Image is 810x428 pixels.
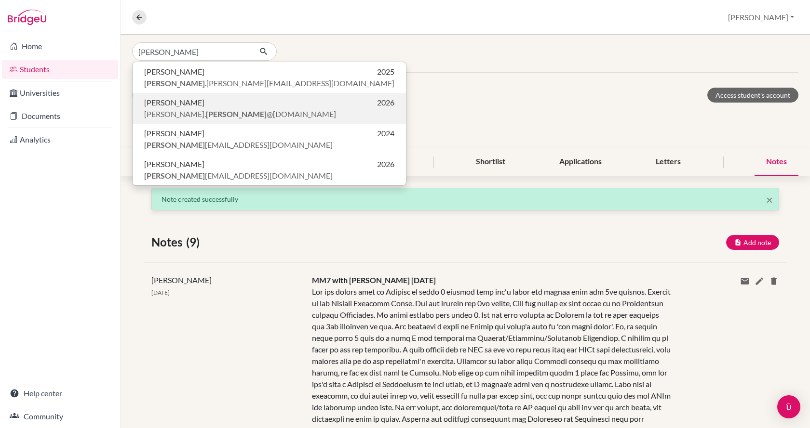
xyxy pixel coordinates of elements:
span: [PERSON_NAME] [144,128,204,139]
span: [PERSON_NAME] [151,275,212,285]
button: Close [766,194,773,206]
button: Add note [726,235,779,250]
b: [PERSON_NAME] [144,140,205,149]
span: [PERSON_NAME] [144,97,204,108]
span: [DATE] [151,289,170,296]
a: Universities [2,83,118,103]
a: Students [2,60,118,79]
span: [PERSON_NAME] [144,158,204,170]
span: .[PERSON_NAME][EMAIL_ADDRESS][DOMAIN_NAME] [144,78,394,89]
span: [EMAIL_ADDRESS][DOMAIN_NAME] [144,170,333,182]
b: [PERSON_NAME] [144,171,205,180]
span: [PERSON_NAME]. @[DOMAIN_NAME] [144,108,336,120]
a: Community [2,407,118,426]
a: Help center [2,384,118,403]
img: Bridge-U [8,10,46,25]
div: Letters [644,148,692,176]
a: Access student's account [707,88,798,103]
span: 2026 [377,158,394,170]
span: × [766,193,773,207]
span: [EMAIL_ADDRESS][DOMAIN_NAME] [144,139,333,151]
a: Documents [2,106,118,126]
b: [PERSON_NAME] [206,109,267,118]
p: Note created successfully [162,194,769,204]
div: Shortlist [464,148,517,176]
div: Open Intercom Messenger [777,395,800,418]
span: MM7 with [PERSON_NAME] [DATE] [312,275,436,285]
button: [PERSON_NAME]2026[PERSON_NAME][EMAIL_ADDRESS][DOMAIN_NAME] [133,155,406,185]
a: Analytics [2,130,118,149]
input: Find student by name... [132,42,252,61]
span: (9) [186,233,203,251]
span: Notes [151,233,186,251]
button: [PERSON_NAME]2024[PERSON_NAME][EMAIL_ADDRESS][DOMAIN_NAME] [133,124,406,155]
button: [PERSON_NAME]2025[PERSON_NAME].[PERSON_NAME][EMAIL_ADDRESS][DOMAIN_NAME] [133,62,406,93]
button: [PERSON_NAME] [724,8,798,26]
div: Applications [548,148,613,176]
span: [PERSON_NAME] [144,66,204,78]
a: Home [2,37,118,56]
span: 2026 [377,97,394,108]
span: 2025 [377,66,394,78]
div: Notes [755,148,798,176]
button: [PERSON_NAME]2026[PERSON_NAME].[PERSON_NAME]@[DOMAIN_NAME] [133,93,406,124]
b: [PERSON_NAME] [144,78,205,88]
span: 2024 [377,128,394,139]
